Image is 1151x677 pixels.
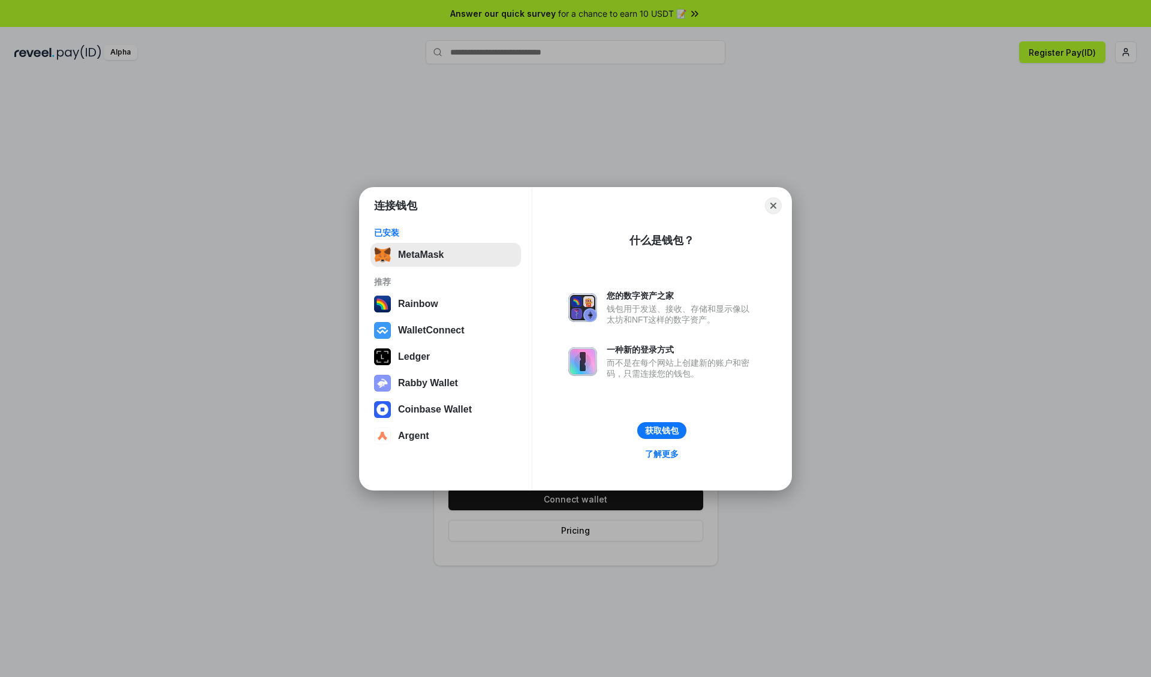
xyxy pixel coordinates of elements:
[370,243,521,267] button: MetaMask
[370,371,521,395] button: Rabby Wallet
[398,431,429,441] div: Argent
[374,322,391,339] img: svg+xml,%3Csvg%20width%3D%2228%22%20height%3D%2228%22%20viewBox%3D%220%200%2028%2028%22%20fill%3D...
[398,351,430,362] div: Ledger
[638,446,686,462] a: 了解更多
[637,422,686,439] button: 获取钱包
[374,401,391,418] img: svg+xml,%3Csvg%20width%3D%2228%22%20height%3D%2228%22%20viewBox%3D%220%200%2028%2028%22%20fill%3D...
[398,404,472,415] div: Coinbase Wallet
[398,249,444,260] div: MetaMask
[398,378,458,389] div: Rabby Wallet
[645,449,679,459] div: 了解更多
[607,303,755,325] div: 钱包用于发送、接收、存储和显示像以太坊和NFT这样的数字资产。
[374,246,391,263] img: svg+xml,%3Csvg%20fill%3D%22none%22%20height%3D%2233%22%20viewBox%3D%220%200%2035%2033%22%20width%...
[370,292,521,316] button: Rainbow
[568,347,597,376] img: svg+xml,%3Csvg%20xmlns%3D%22http%3A%2F%2Fwww.w3.org%2F2000%2Fsvg%22%20fill%3D%22none%22%20viewBox...
[607,290,755,301] div: 您的数字资产之家
[374,348,391,365] img: svg+xml,%3Csvg%20xmlns%3D%22http%3A%2F%2Fwww.w3.org%2F2000%2Fsvg%22%20width%3D%2228%22%20height%3...
[645,425,679,436] div: 获取钱包
[374,276,517,287] div: 推荐
[370,424,521,448] button: Argent
[370,318,521,342] button: WalletConnect
[568,293,597,322] img: svg+xml,%3Csvg%20xmlns%3D%22http%3A%2F%2Fwww.w3.org%2F2000%2Fsvg%22%20fill%3D%22none%22%20viewBox...
[398,299,438,309] div: Rainbow
[374,296,391,312] img: svg+xml,%3Csvg%20width%3D%22120%22%20height%3D%22120%22%20viewBox%3D%220%200%20120%20120%22%20fil...
[607,344,755,355] div: 一种新的登录方式
[370,345,521,369] button: Ledger
[374,198,417,213] h1: 连接钱包
[374,227,517,238] div: 已安装
[607,357,755,379] div: 而不是在每个网站上创建新的账户和密码，只需连接您的钱包。
[398,325,465,336] div: WalletConnect
[629,233,694,248] div: 什么是钱包？
[374,375,391,392] img: svg+xml,%3Csvg%20xmlns%3D%22http%3A%2F%2Fwww.w3.org%2F2000%2Fsvg%22%20fill%3D%22none%22%20viewBox...
[765,197,782,214] button: Close
[374,428,391,444] img: svg+xml,%3Csvg%20width%3D%2228%22%20height%3D%2228%22%20viewBox%3D%220%200%2028%2028%22%20fill%3D...
[370,398,521,422] button: Coinbase Wallet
